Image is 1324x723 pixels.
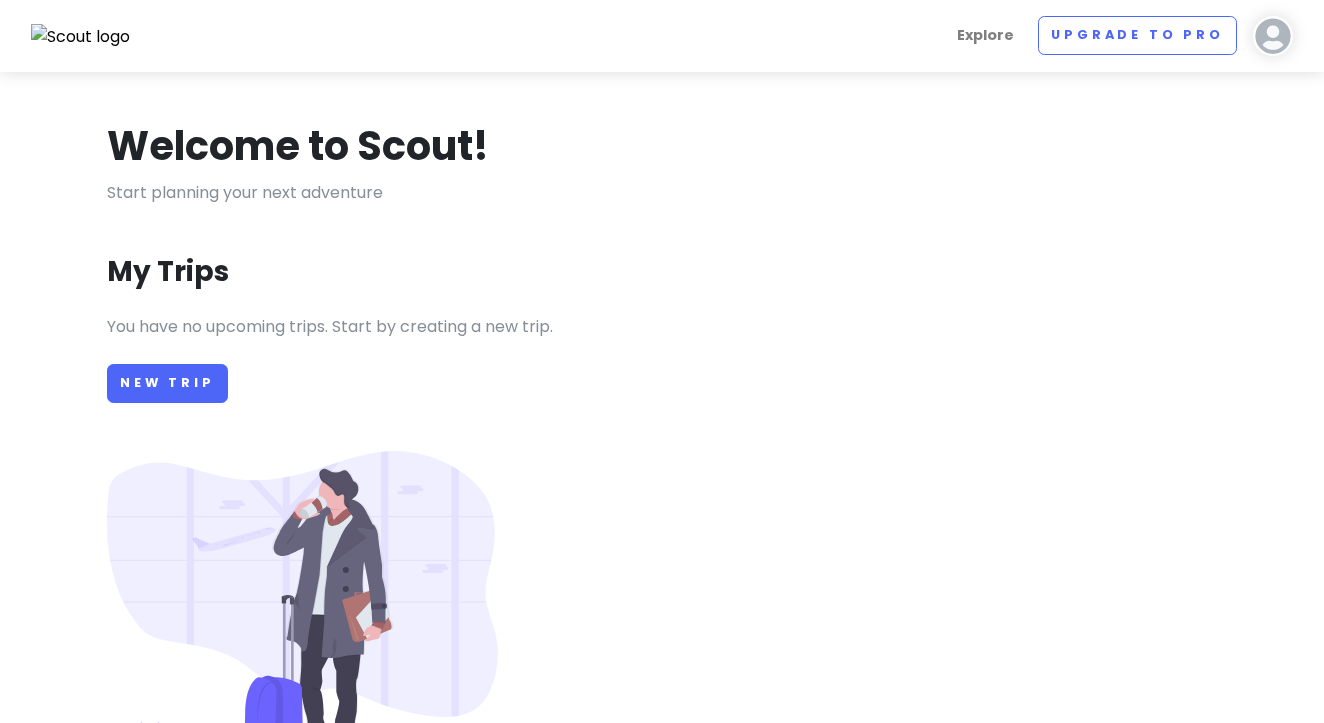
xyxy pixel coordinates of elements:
a: Explore [949,16,1022,55]
img: Scout logo [31,24,131,50]
a: Upgrade to Pro [1038,16,1237,55]
a: New Trip [107,364,228,403]
h3: My Trips [107,254,229,290]
p: You have no upcoming trips. Start by creating a new trip. [107,314,1217,340]
p: Start planning your next adventure [107,180,1217,206]
h1: Welcome to Scout! [107,120,489,172]
img: User profile [1253,16,1293,56]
